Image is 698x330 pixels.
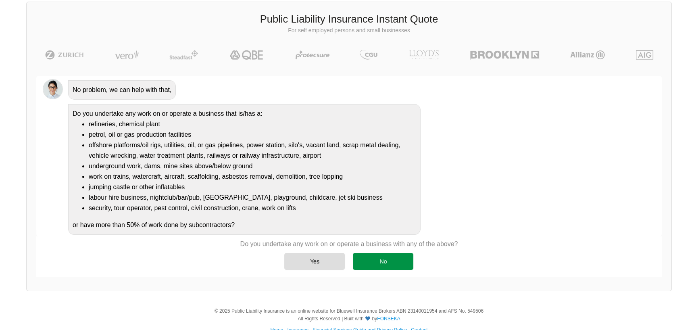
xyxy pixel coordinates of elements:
[33,27,665,35] p: For self employed persons and small businesses
[42,50,87,60] img: Zurich | Public Liability Insurance
[89,203,416,213] li: security, tour operator, pest control, civil construction, crane, work on lifts
[89,119,416,129] li: refineries, chemical plant
[89,161,416,171] li: underground work, dams, mine sites above/below ground
[467,50,542,60] img: Brooklyn | Public Liability Insurance
[166,50,202,60] img: Steadfast | Public Liability Insurance
[33,12,665,27] h3: Public Liability Insurance Instant Quote
[240,240,458,249] p: Do you undertake any work on or operate a business with any of the above?
[89,140,416,161] li: offshore platforms/oil rigs, utilities, oil, or gas pipelines, power station, silo's, vacant land...
[356,50,381,60] img: CGU | Public Liability Insurance
[89,182,416,192] li: jumping castle or other inflatables
[377,316,400,322] a: FONSEKA
[292,50,333,60] img: Protecsure | Public Liability Insurance
[633,50,656,60] img: AIG | Public Liability Insurance
[404,50,443,60] img: LLOYD's | Public Liability Insurance
[68,104,421,235] div: Do you undertake any work on or operate a business that is/has a: or have more than 50% of work d...
[89,129,416,140] li: petrol, oil or gas production facilities
[284,253,345,270] div: Yes
[353,253,413,270] div: No
[225,50,269,60] img: QBE | Public Liability Insurance
[68,80,176,100] div: No problem, we can help with that,
[89,171,416,182] li: work on trains, watercraft, aircraft, scaffolding, asbestos removal, demolition, tree lopping
[43,79,63,99] img: Chatbot | PLI
[111,50,142,60] img: Vero | Public Liability Insurance
[89,192,416,203] li: labour hire business, nightclub/bar/pub, [GEOGRAPHIC_DATA], playground, childcare, jet ski business
[566,50,609,60] img: Allianz | Public Liability Insurance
